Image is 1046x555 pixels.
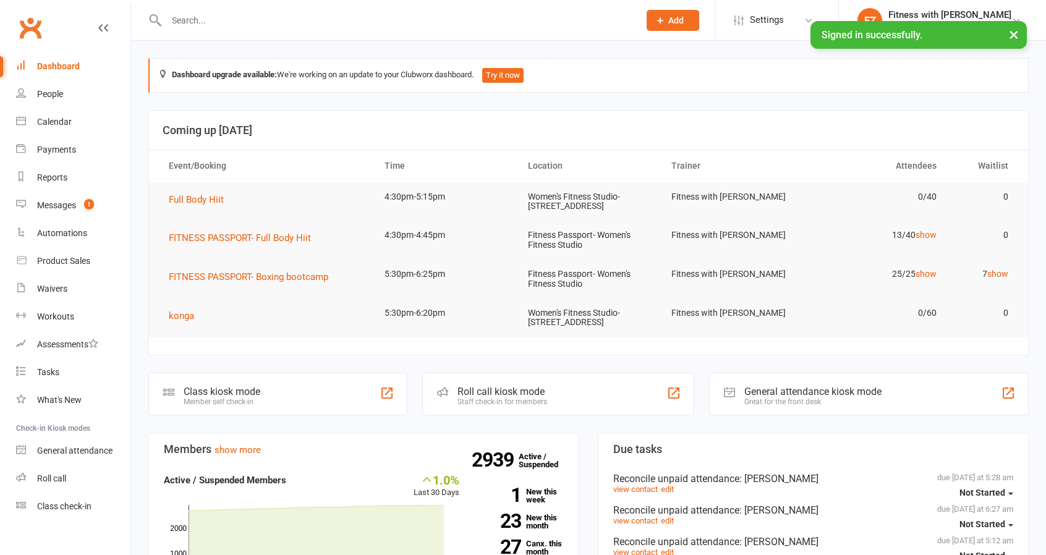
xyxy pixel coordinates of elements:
[16,53,130,80] a: Dashboard
[16,437,130,465] a: General attendance kiosk mode
[959,482,1013,504] button: Not Started
[169,194,224,205] span: Full Body Hiit
[660,221,804,250] td: Fitness with [PERSON_NAME]
[16,192,130,219] a: Messages 1
[215,444,261,455] a: show more
[660,150,804,182] th: Trainer
[948,150,1019,182] th: Waitlist
[457,397,547,406] div: Staff check-in for members
[478,488,564,504] a: 1New this week
[517,260,660,299] td: Fitness Passport- Women's Fitness Studio
[804,182,947,211] td: 0/40
[15,12,46,43] a: Clubworx
[16,465,130,493] a: Roll call
[457,386,547,397] div: Roll call kiosk mode
[472,451,519,469] strong: 2939
[517,182,660,221] td: Women's Fitness Studio- [STREET_ADDRESS]
[660,299,804,328] td: Fitness with [PERSON_NAME]
[37,284,67,294] div: Waivers
[948,260,1019,289] td: 7
[16,358,130,386] a: Tasks
[169,308,203,323] button: konga
[739,504,819,516] span: : [PERSON_NAME]
[37,172,67,182] div: Reports
[668,15,684,25] span: Add
[37,473,66,483] div: Roll call
[37,228,87,238] div: Automations
[517,299,660,337] td: Women's Fitness Studio- [STREET_ADDRESS]
[414,473,459,486] div: 1.0%
[37,200,76,210] div: Messages
[184,386,260,397] div: Class kiosk mode
[16,247,130,275] a: Product Sales
[750,6,784,34] span: Settings
[1003,21,1025,48] button: ×
[916,269,937,279] a: show
[478,486,521,504] strong: 1
[37,145,76,155] div: Payments
[184,397,260,406] div: Member self check-in
[164,475,286,486] strong: Active / Suspended Members
[613,516,658,525] a: view contact
[744,397,882,406] div: Great for the front desk
[84,199,94,210] span: 1
[373,260,517,289] td: 5:30pm-6:25pm
[37,395,82,405] div: What's New
[373,150,517,182] th: Time
[16,108,130,136] a: Calendar
[37,501,91,511] div: Class check-in
[804,221,947,250] td: 13/40
[613,504,1013,516] div: Reconcile unpaid attendance
[804,299,947,328] td: 0/60
[37,339,98,349] div: Assessments
[414,473,459,499] div: Last 30 Days
[613,536,1013,548] div: Reconcile unpaid attendance
[739,473,819,485] span: : [PERSON_NAME]
[517,221,660,260] td: Fitness Passport- Women's Fitness Studio
[16,136,130,164] a: Payments
[888,9,1011,20] div: Fitness with [PERSON_NAME]
[804,150,947,182] th: Attendees
[37,311,74,321] div: Workouts
[16,164,130,192] a: Reports
[37,61,80,71] div: Dashboard
[163,12,631,29] input: Search...
[916,230,937,240] a: show
[519,443,573,478] a: 2939Active / Suspended
[37,117,72,127] div: Calendar
[948,299,1019,328] td: 0
[373,182,517,211] td: 4:30pm-5:15pm
[660,182,804,211] td: Fitness with [PERSON_NAME]
[373,299,517,328] td: 5:30pm-6:20pm
[16,386,130,414] a: What's New
[948,221,1019,250] td: 0
[804,260,947,289] td: 25/25
[148,58,1029,93] div: We're working on an update to your Clubworx dashboard.
[37,256,90,266] div: Product Sales
[169,310,194,321] span: konga
[744,386,882,397] div: General attendance kiosk mode
[37,367,59,377] div: Tasks
[987,269,1008,279] a: show
[16,219,130,247] a: Automations
[959,519,1005,529] span: Not Started
[822,29,922,41] span: Signed in successfully.
[613,473,1013,485] div: Reconcile unpaid attendance
[169,192,232,207] button: Full Body Hiit
[857,8,882,33] div: FZ
[888,20,1011,32] div: Fitness with [PERSON_NAME]
[16,493,130,520] a: Class kiosk mode
[959,488,1005,498] span: Not Started
[172,70,277,79] strong: Dashboard upgrade available:
[16,80,130,108] a: People
[158,150,373,182] th: Event/Booking
[169,231,320,245] button: FITNESS PASSPORT- Full Body Hiit
[164,443,564,455] h3: Members
[647,10,699,31] button: Add
[16,303,130,331] a: Workouts
[478,514,564,530] a: 23New this month
[169,271,328,282] span: FITNESS PASSPORT- Boxing bootcamp
[37,89,63,99] div: People
[948,182,1019,211] td: 0
[613,485,658,494] a: view contact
